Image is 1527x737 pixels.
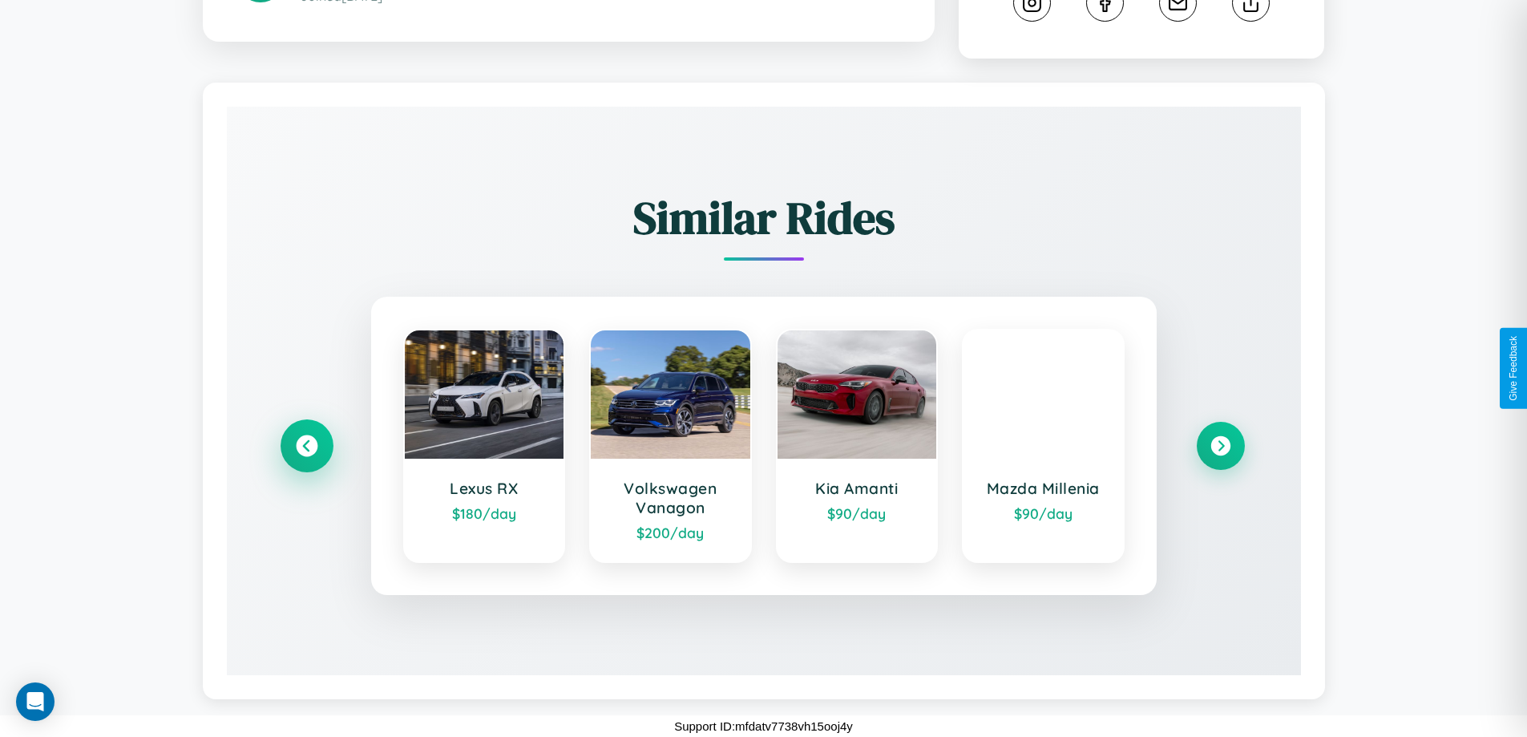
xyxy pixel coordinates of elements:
[589,329,752,563] a: Volkswagen Vanagon$200/day
[794,504,921,522] div: $ 90 /day
[1508,336,1519,401] div: Give Feedback
[776,329,939,563] a: Kia Amanti$90/day
[607,479,734,517] h3: Volkswagen Vanagon
[980,504,1107,522] div: $ 90 /day
[674,715,853,737] p: Support ID: mfdatv7738vh15ooj4y
[980,479,1107,498] h3: Mazda Millenia
[962,329,1125,563] a: Mazda Millenia$90/day
[283,187,1245,249] h2: Similar Rides
[421,504,548,522] div: $ 180 /day
[16,682,55,721] div: Open Intercom Messenger
[403,329,566,563] a: Lexus RX$180/day
[607,524,734,541] div: $ 200 /day
[421,479,548,498] h3: Lexus RX
[794,479,921,498] h3: Kia Amanti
